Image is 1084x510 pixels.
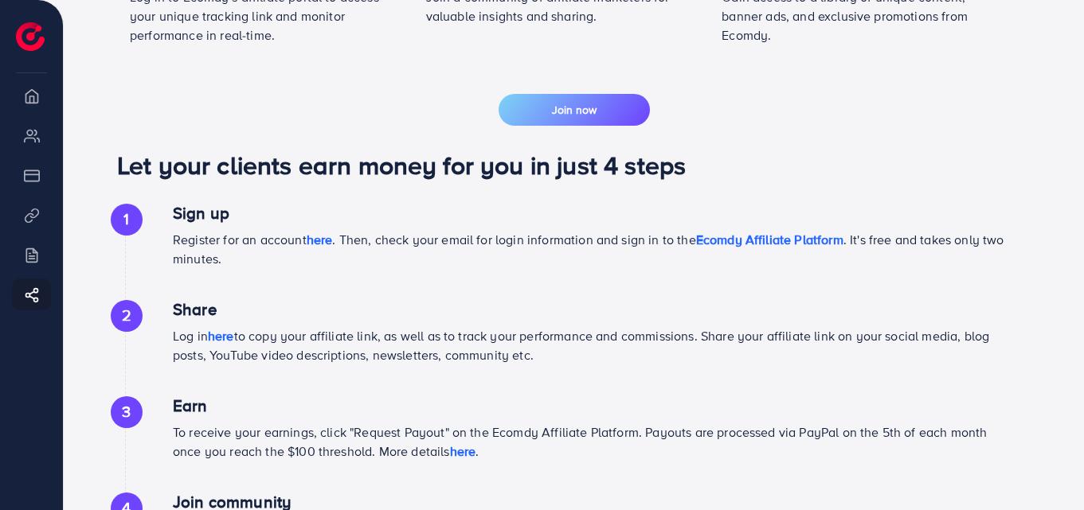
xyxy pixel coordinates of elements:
[307,231,333,248] span: here
[696,231,843,248] span: Ecomdy Affiliate Platform
[173,204,1007,224] h4: Sign up
[16,22,45,51] img: logo
[111,204,143,236] div: 1
[552,102,597,118] span: Join now
[450,442,476,460] span: here
[208,327,234,345] span: here
[499,94,650,126] button: Join now
[111,300,143,332] div: 2
[117,150,1031,180] h1: Let your clients earn money for you in just 4 steps
[173,396,1007,416] h4: Earn
[173,326,1007,364] p: Log in to copy your affiliate link, as well as to track your performance and commissions. Share y...
[1016,438,1072,498] iframe: Chat
[111,396,143,428] div: 3
[173,422,1007,461] p: To receive your earnings, click "Request Payout" on the Ecomdy Affiliate Platform. Payouts are pr...
[173,300,1007,320] h4: Share
[173,230,1007,268] p: Register for an account . Then, check your email for login information and sign in to the . It's ...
